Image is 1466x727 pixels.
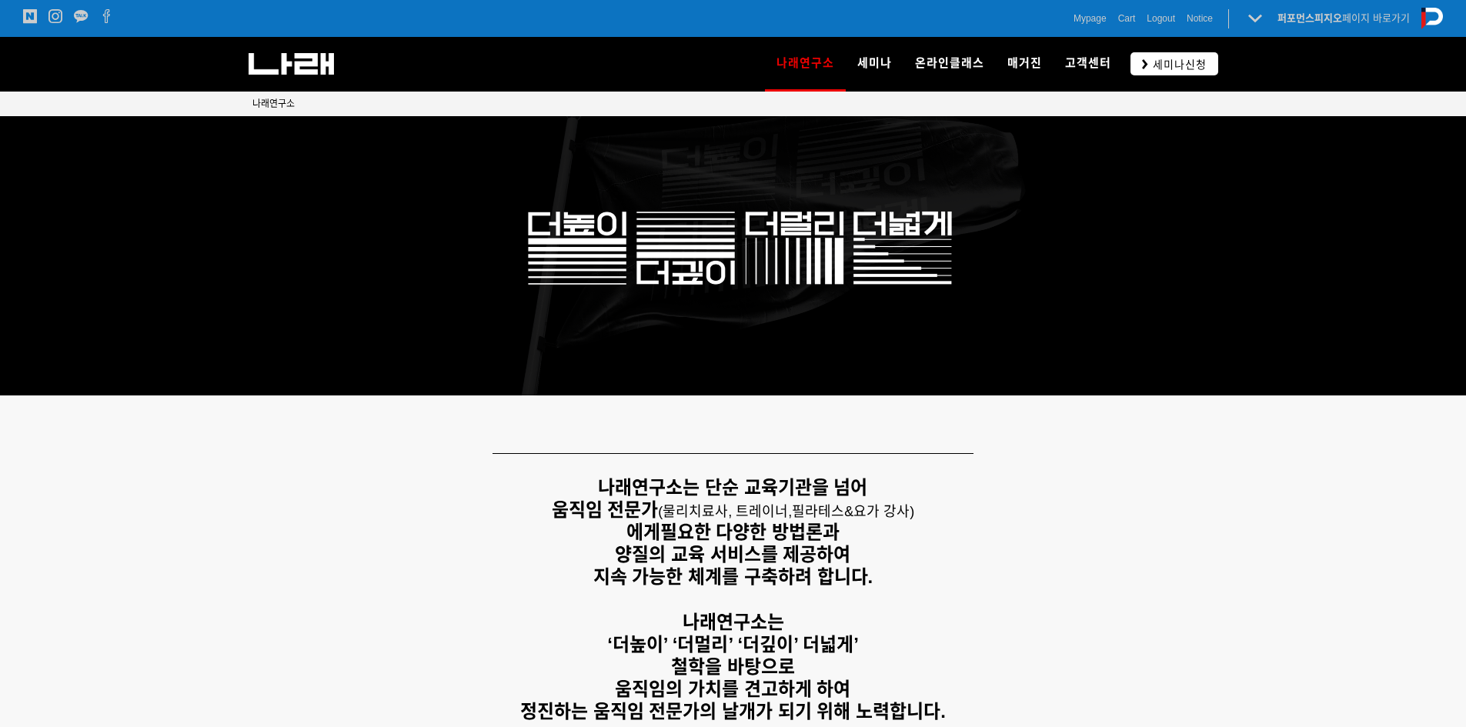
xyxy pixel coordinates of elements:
[615,544,850,565] strong: 양질의 교육 서비스를 제공하여
[683,612,784,632] strong: 나래연구소는
[996,37,1054,91] a: 매거진
[1130,52,1218,75] a: 세미나신청
[658,504,792,519] span: (
[671,656,795,677] strong: 철학을 바탕으로
[520,701,946,722] strong: 정진하는 움직임 전문가의 날개가 되기 위해 노력합니다.
[1118,11,1136,26] a: Cart
[1277,12,1342,24] strong: 퍼포먼스피지오
[1074,11,1107,26] a: Mypage
[1148,57,1207,72] span: 세미나신청
[615,679,850,699] strong: 움직임의 가치를 견고하게 하여
[607,634,859,655] strong: ‘더높이’ ‘더멀리’ ‘더깊이’ 더넓게’
[1007,56,1042,70] span: 매거진
[1065,56,1111,70] span: 고객센터
[846,37,903,91] a: 세미나
[765,37,846,91] a: 나래연구소
[1277,12,1410,24] a: 퍼포먼스피지오페이지 바로가기
[792,504,914,519] span: 필라테스&요가 강사)
[598,477,867,498] strong: 나래연구소는 단순 교육기관을 넘어
[903,37,996,91] a: 온라인클래스
[593,566,873,587] strong: 지속 가능한 체계를 구축하려 합니다.
[915,56,984,70] span: 온라인클래스
[252,96,295,112] a: 나래연구소
[1187,11,1213,26] a: Notice
[663,504,792,519] span: 물리치료사, 트레이너,
[252,98,295,109] span: 나래연구소
[1147,11,1175,26] a: Logout
[1054,37,1123,91] a: 고객센터
[660,522,840,542] strong: 필요한 다양한 방법론과
[552,499,659,520] strong: 움직임 전문가
[857,56,892,70] span: 세미나
[776,51,834,75] span: 나래연구소
[626,522,660,542] strong: 에게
